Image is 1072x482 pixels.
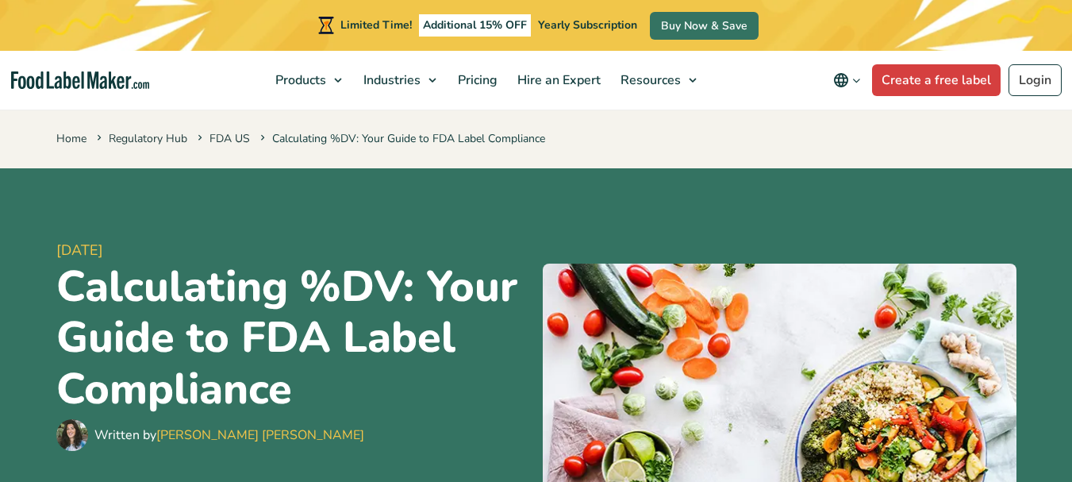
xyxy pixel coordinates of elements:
a: Login [1009,64,1062,96]
a: Resources [611,51,705,110]
a: Home [56,131,86,146]
h1: Calculating %DV: Your Guide to FDA Label Compliance [56,261,530,416]
span: [DATE] [56,240,530,261]
span: Additional 15% OFF [419,14,531,37]
a: Regulatory Hub [109,131,187,146]
a: Create a free label [872,64,1001,96]
img: Maria Abi Hanna - Food Label Maker [56,419,88,451]
span: Yearly Subscription [538,17,637,33]
a: Products [266,51,350,110]
span: Resources [616,71,682,89]
span: Pricing [453,71,499,89]
a: Hire an Expert [508,51,607,110]
span: Industries [359,71,422,89]
span: Products [271,71,328,89]
a: Pricing [448,51,504,110]
a: Buy Now & Save [650,12,759,40]
div: Written by [94,426,364,445]
a: [PERSON_NAME] [PERSON_NAME] [156,426,364,444]
a: Industries [354,51,444,110]
button: Change language [822,64,872,96]
span: Hire an Expert [513,71,602,89]
a: Food Label Maker homepage [11,71,149,90]
span: Calculating %DV: Your Guide to FDA Label Compliance [257,131,545,146]
a: FDA US [209,131,250,146]
span: Limited Time! [340,17,412,33]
